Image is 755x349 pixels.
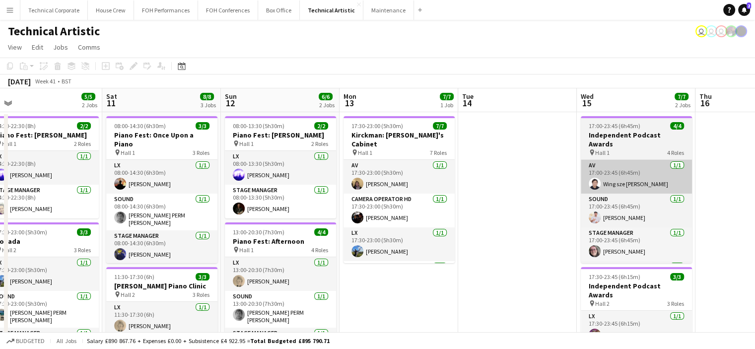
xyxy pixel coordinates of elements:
[28,41,47,54] a: Edit
[74,41,104,54] a: Comms
[62,77,71,85] div: BST
[8,76,31,86] div: [DATE]
[363,0,414,20] button: Maintenance
[16,338,45,345] span: Budgeted
[735,25,747,37] app-user-avatar: Gabrielle Barr
[747,2,751,9] span: 2
[33,77,58,85] span: Week 41
[198,0,258,20] button: FOH Conferences
[695,25,707,37] app-user-avatar: Gloria Hamlyn
[20,0,88,20] button: Technical Corporate
[725,25,737,37] app-user-avatar: Zubair PERM Dhalla
[32,43,43,52] span: Edit
[8,43,22,52] span: View
[705,25,717,37] app-user-avatar: Visitor Services
[88,0,134,20] button: House Crew
[8,24,100,39] h1: Technical Artistic
[250,337,330,345] span: Total Budgeted £895 790.71
[53,43,68,52] span: Jobs
[134,0,198,20] button: FOH Performances
[78,43,100,52] span: Comms
[258,0,300,20] button: Box Office
[715,25,727,37] app-user-avatar: Abby Hubbard
[87,337,330,345] div: Salary £890 867.76 + Expenses £0.00 + Subsistence £4 922.95 =
[55,337,78,345] span: All jobs
[49,41,72,54] a: Jobs
[5,336,46,347] button: Budgeted
[4,41,26,54] a: View
[300,0,363,20] button: Technical Artistic
[738,4,750,16] a: 2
